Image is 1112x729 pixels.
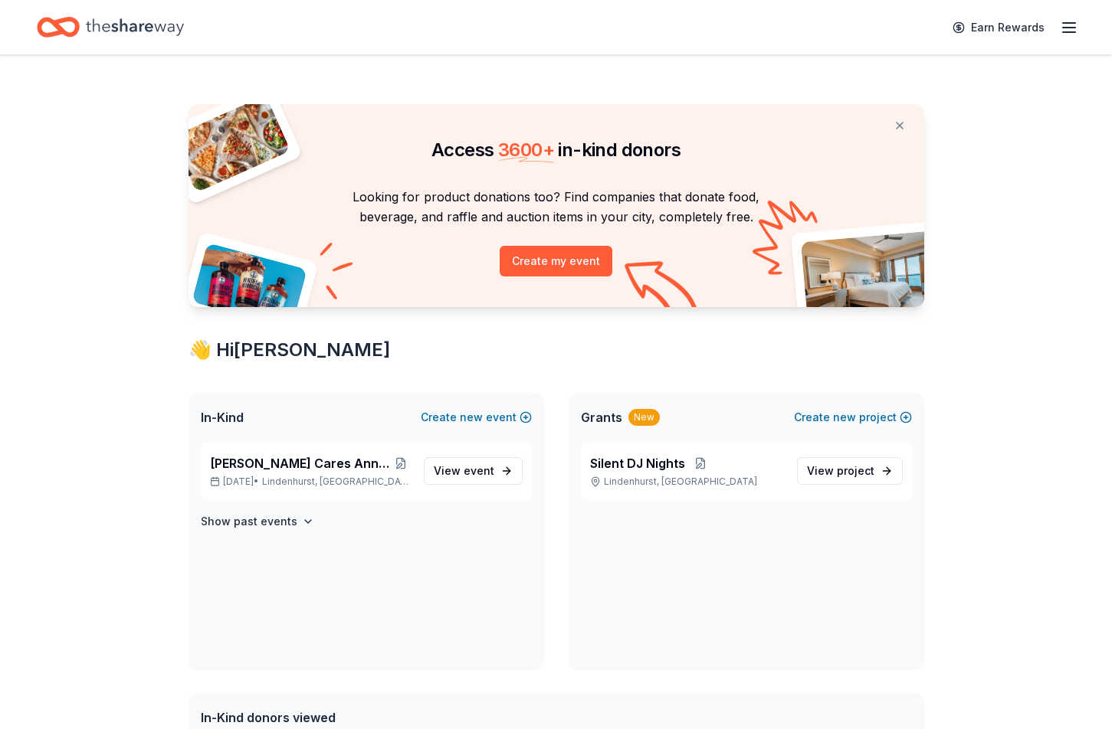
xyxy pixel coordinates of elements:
a: Home [37,9,184,45]
span: View [807,462,874,480]
span: Silent DJ Nights [590,454,685,472]
button: Createnewproject [794,408,912,427]
span: Grants [581,408,622,427]
button: Createnewevent [421,408,532,427]
span: new [460,408,483,427]
span: Access in-kind donors [431,139,681,161]
p: Lindenhurst, [GEOGRAPHIC_DATA] [590,476,785,488]
span: project [837,464,874,477]
img: Pizza [171,95,290,193]
div: In-Kind donors viewed [201,708,543,727]
a: View project [797,457,903,485]
p: Looking for product donations too? Find companies that donate food, beverage, and raffle and auct... [207,187,906,227]
a: Earn Rewards [943,14,1054,41]
img: Curvy arrow [625,261,701,319]
div: 👋 Hi [PERSON_NAME] [189,338,924,362]
span: View [434,462,494,480]
span: event [464,464,494,477]
span: 3600 + [498,139,554,161]
button: Create my event [500,246,612,276]
span: In-Kind [201,408,244,427]
button: Show past events [201,512,314,531]
h4: Show past events [201,512,297,531]
span: new [833,408,856,427]
div: New [628,409,660,426]
span: [PERSON_NAME] Cares Annual Trick or Trunk [210,454,392,472]
a: View event [424,457,523,485]
span: Lindenhurst, [GEOGRAPHIC_DATA] [262,476,411,488]
p: [DATE] • [210,476,412,488]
